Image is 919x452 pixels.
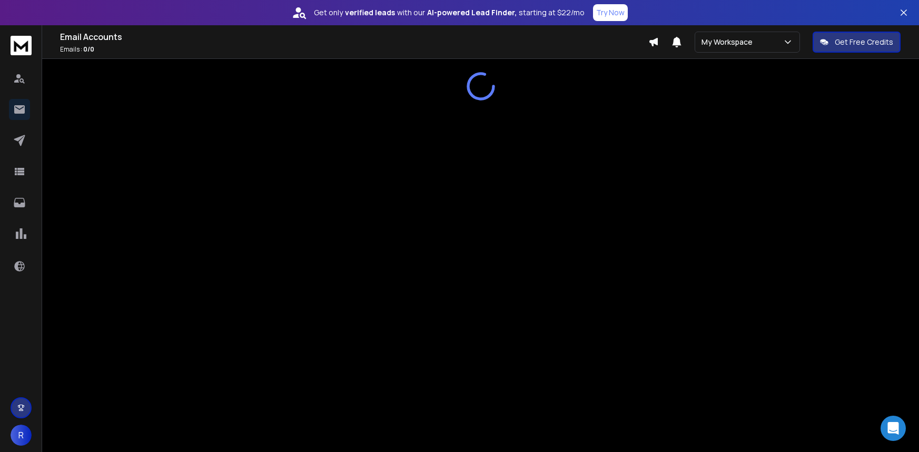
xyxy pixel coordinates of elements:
[83,45,94,54] span: 0 / 0
[11,36,32,55] img: logo
[881,416,906,441] div: Open Intercom Messenger
[314,7,585,18] p: Get only with our starting at $22/mo
[60,45,648,54] p: Emails :
[596,7,625,18] p: Try Now
[11,425,32,446] button: R
[427,7,517,18] strong: AI-powered Lead Finder,
[835,37,893,47] p: Get Free Credits
[60,31,648,43] h1: Email Accounts
[593,4,628,21] button: Try Now
[345,7,395,18] strong: verified leads
[813,32,901,53] button: Get Free Credits
[701,37,757,47] p: My Workspace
